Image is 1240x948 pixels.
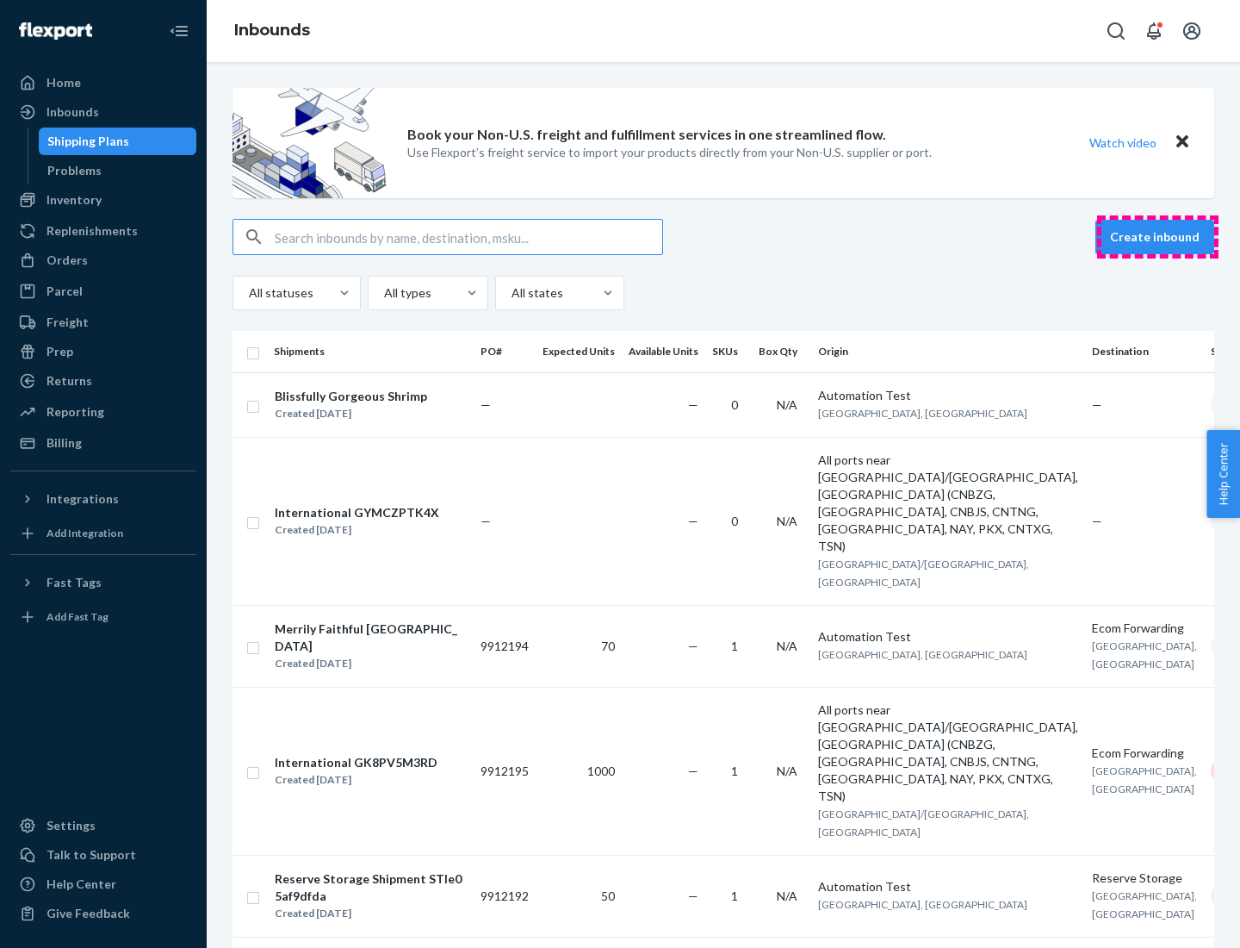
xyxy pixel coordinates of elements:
[10,870,196,898] a: Help Center
[10,367,196,395] a: Returns
[46,314,89,331] div: Freight
[601,639,615,653] span: 70
[818,558,1029,589] span: [GEOGRAPHIC_DATA]/[GEOGRAPHIC_DATA], [GEOGRAPHIC_DATA]
[407,144,932,161] p: Use Flexport’s freight service to import your products directly from your Non-U.S. supplier or port.
[1092,639,1197,670] span: [GEOGRAPHIC_DATA], [GEOGRAPHIC_DATA]
[688,397,698,412] span: —
[46,817,96,834] div: Settings
[247,284,249,302] input: All statuses
[731,397,738,412] span: 0
[275,870,466,905] div: Reserve Storage Shipment STIe05af9dfda
[1206,430,1240,518] button: Help Center
[275,504,439,521] div: International GYMCZPTK4X
[162,14,196,48] button: Close Navigation
[818,452,1078,555] div: All ports near [GEOGRAPHIC_DATA]/[GEOGRAPHIC_DATA], [GEOGRAPHIC_DATA] (CNBZG, [GEOGRAPHIC_DATA], ...
[1085,331,1204,372] th: Destination
[731,889,738,903] span: 1
[731,764,738,778] span: 1
[480,514,491,528] span: —
[10,841,196,869] a: Talk to Support
[10,603,196,631] a: Add Fast Tag
[1137,14,1171,48] button: Open notifications
[46,876,116,893] div: Help Center
[1171,130,1193,155] button: Close
[275,754,437,771] div: International GK8PV5M3RD
[587,764,615,778] span: 1000
[818,387,1078,404] div: Automation Test
[47,162,102,179] div: Problems
[1092,397,1102,412] span: —
[1092,745,1197,762] div: Ecom Forwarding
[275,771,437,789] div: Created [DATE]
[46,403,104,421] div: Reporting
[46,434,82,452] div: Billing
[622,331,705,372] th: Available Units
[46,372,92,390] div: Returns
[1092,620,1197,637] div: Ecom Forwarding
[777,514,797,528] span: N/A
[19,22,92,40] img: Flexport logo
[10,186,196,214] a: Inventory
[474,855,536,937] td: 9912192
[46,283,83,300] div: Parcel
[1092,764,1197,795] span: [GEOGRAPHIC_DATA], [GEOGRAPHIC_DATA]
[777,889,797,903] span: N/A
[46,252,88,269] div: Orders
[275,655,466,672] div: Created [DATE]
[818,878,1078,895] div: Automation Test
[10,217,196,245] a: Replenishments
[10,69,196,97] a: Home
[220,6,324,56] ol: breadcrumbs
[818,628,1078,646] div: Automation Test
[10,98,196,126] a: Inbounds
[39,157,197,184] a: Problems
[1078,130,1168,155] button: Watch video
[480,397,491,412] span: —
[46,191,102,209] div: Inventory
[752,331,811,372] th: Box Qty
[10,569,196,596] button: Fast Tags
[474,331,536,372] th: PO#
[275,405,427,422] div: Created [DATE]
[46,905,130,922] div: Give Feedback
[47,133,129,150] div: Shipping Plans
[275,388,427,405] div: Blissfully Gorgeous Shrimp
[601,889,615,903] span: 50
[1092,889,1197,920] span: [GEOGRAPHIC_DATA], [GEOGRAPHIC_DATA]
[46,343,73,360] div: Prep
[1095,220,1214,254] button: Create inbound
[10,900,196,927] button: Give Feedback
[46,222,138,240] div: Replenishments
[10,520,196,547] a: Add Integration
[688,514,698,528] span: —
[510,284,512,302] input: All states
[474,605,536,687] td: 9912194
[811,331,1085,372] th: Origin
[10,485,196,513] button: Integrations
[818,808,1029,839] span: [GEOGRAPHIC_DATA]/[GEOGRAPHIC_DATA], [GEOGRAPHIC_DATA]
[688,889,698,903] span: —
[777,764,797,778] span: N/A
[705,331,752,372] th: SKUs
[474,687,536,855] td: 9912195
[275,521,439,539] div: Created [DATE]
[688,639,698,653] span: —
[731,514,738,528] span: 0
[10,309,196,336] a: Freight
[10,338,196,365] a: Prep
[10,812,196,839] a: Settings
[39,128,197,155] a: Shipping Plans
[267,331,474,372] th: Shipments
[10,398,196,426] a: Reporting
[46,103,99,121] div: Inbounds
[1175,14,1209,48] button: Open account menu
[382,284,384,302] input: All types
[536,331,622,372] th: Expected Units
[731,639,738,653] span: 1
[777,639,797,653] span: N/A
[1092,870,1197,887] div: Reserve Storage
[818,898,1027,911] span: [GEOGRAPHIC_DATA], [GEOGRAPHIC_DATA]
[818,648,1027,661] span: [GEOGRAPHIC_DATA], [GEOGRAPHIC_DATA]
[688,764,698,778] span: —
[1099,14,1133,48] button: Open Search Box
